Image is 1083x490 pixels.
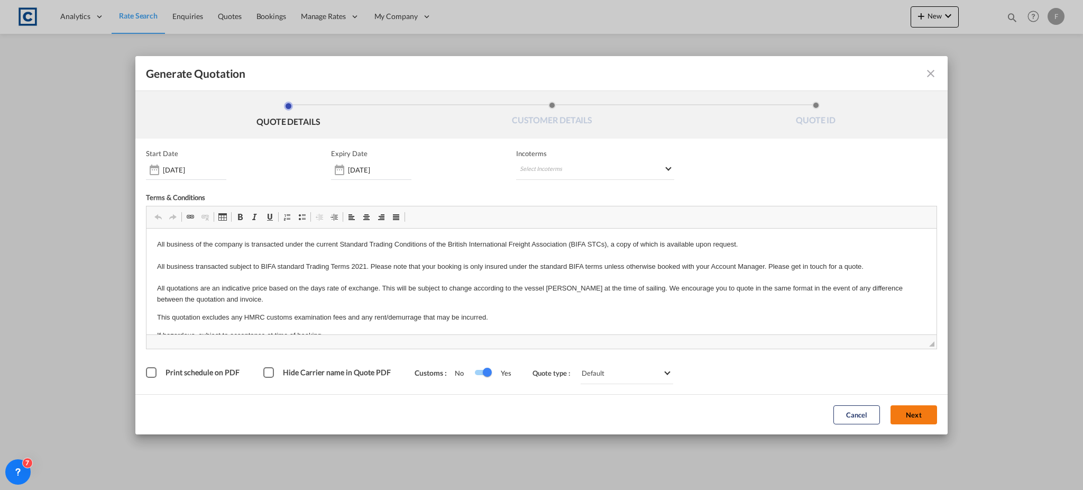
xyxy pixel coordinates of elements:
[135,56,948,434] md-dialog: Generate QuotationQUOTE ...
[684,102,948,130] li: QUOTE ID
[198,210,213,224] a: Unlink
[166,368,240,377] span: Print schedule on PDF
[389,210,403,224] a: Justify
[533,369,578,377] span: Quote type :
[280,210,295,224] a: Insert/Remove Numbered List
[516,161,674,180] md-select: Select Incoterms
[11,102,779,113] p: If hazardous, subject to acceptance at time of booking.
[327,210,342,224] a: Increase Indent
[263,368,393,378] md-checkbox: Hide Carrier name in Quote PDF
[415,368,455,377] span: Customs :
[146,193,541,206] div: Terms & Conditions
[374,210,389,224] a: Align Right
[359,210,374,224] a: Centre
[283,368,391,377] span: Hide Carrier name in Quote PDF
[490,369,511,377] span: Yes
[420,102,684,130] li: CUSTOMER DETAILS
[312,210,327,224] a: Decrease Indent
[146,67,245,80] span: Generate Quotation
[183,210,198,224] a: Link (Ctrl+K)
[146,149,178,158] p: Start Date
[151,210,166,224] a: Undo (Ctrl+Z)
[157,102,420,130] li: QUOTE DETAILS
[163,166,226,174] input: Start date
[166,210,180,224] a: Redo (Ctrl+Y)
[929,341,934,347] span: Drag to resize
[455,369,474,377] span: No
[247,210,262,224] a: Italic (Ctrl+I)
[348,166,411,174] input: Expiry date
[344,210,359,224] a: Align Left
[891,405,937,424] button: Next
[11,11,779,77] p: All business of the company is transacted under the current Standard Trading Conditions of the Br...
[833,405,880,424] button: Cancel
[262,210,277,224] a: Underline (Ctrl+U)
[582,369,604,377] div: Default
[924,67,937,80] md-icon: icon-close fg-AAA8AD cursor m-0
[11,11,779,112] body: Rich Text Editor, editor2
[295,210,309,224] a: Insert/Remove Bulleted List
[233,210,247,224] a: Bold (Ctrl+B)
[146,229,937,334] iframe: Rich Text Editor, editor2
[11,84,779,95] p: This quotation excludes any HMRC customs examination fees and any rent/demurrage that may be incu...
[146,368,242,378] md-checkbox: Print schedule on PDF
[516,149,674,158] span: Incoterms
[474,365,490,381] md-switch: Switch 1
[331,149,368,158] p: Expiry Date
[215,210,230,224] a: Table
